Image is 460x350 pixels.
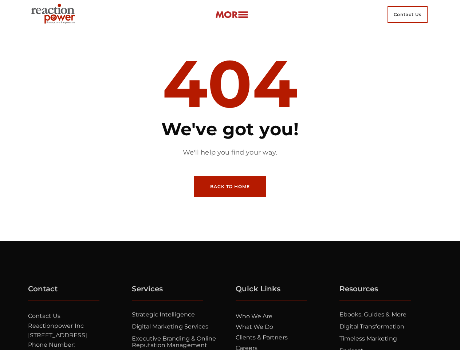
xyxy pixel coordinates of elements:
[388,6,428,23] span: Contact Us
[236,313,273,320] a: Who we are
[339,311,406,318] a: Ebooks, Guides & More
[339,335,397,342] a: Timeless Marketing
[132,285,204,300] h5: Services
[165,147,296,158] p: We'll help you find your way.
[132,323,209,330] a: Digital Marketing Services
[132,118,329,140] h1: We've got you!
[132,335,216,349] a: Executive Branding & Online Reputation Management
[210,184,250,189] span: Back to Home
[215,11,248,19] img: more-btn.png
[132,311,195,318] a: Strategic Intelligence
[236,334,288,341] a: Clients & Partners
[28,285,100,300] h5: Contact
[339,323,404,330] a: Digital Transformation
[236,285,307,300] h5: Quick Links
[28,312,61,319] a: Contact Us
[194,176,266,197] a: Back to Home
[28,1,81,28] img: Executive Branding | Personal Branding Agency
[236,323,274,330] a: What we do
[339,285,411,300] h5: Resources
[132,51,329,117] strong: 404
